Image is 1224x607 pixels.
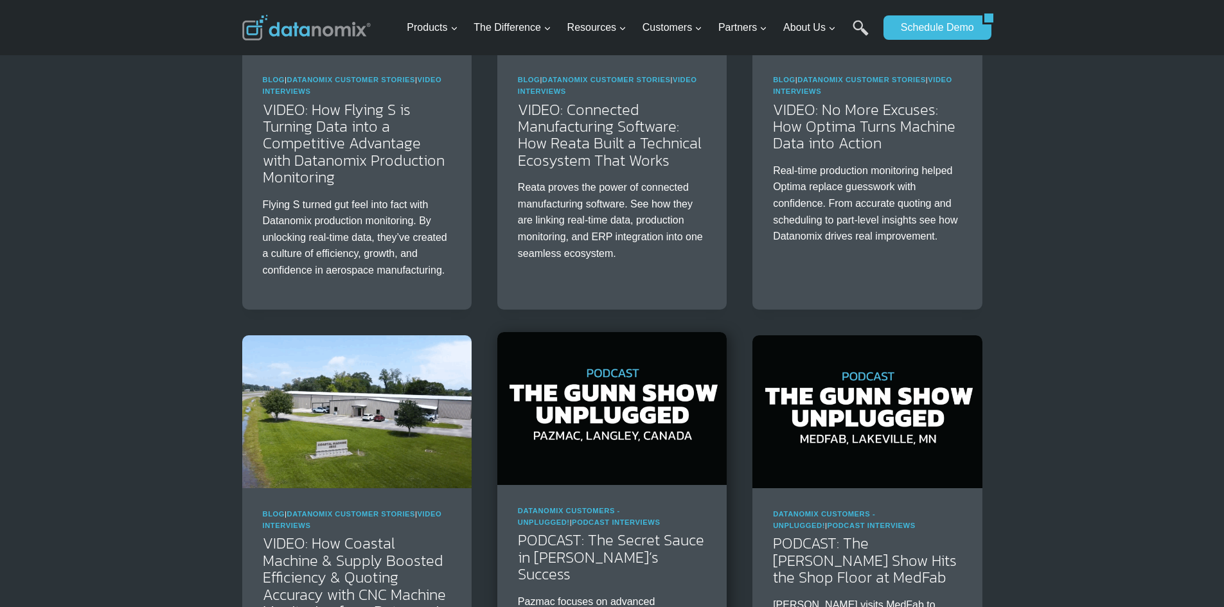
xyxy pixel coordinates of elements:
[773,163,961,245] p: Real-time production monitoring helped Optima replace guesswork with confidence. From accurate qu...
[263,76,285,84] a: Blog
[242,335,472,488] img: Coastal Machine Improves Efficiency & Quotes with Datanomix
[567,19,626,36] span: Resources
[718,19,767,36] span: Partners
[783,19,836,36] span: About Us
[773,76,795,84] a: Blog
[402,7,877,49] nav: Primary Navigation
[518,179,706,261] p: Reata proves the power of connected manufacturing software. See how they are linking real-time da...
[242,15,371,40] img: Datanomix
[853,20,869,49] a: Search
[643,19,702,36] span: Customers
[773,76,952,95] span: | |
[518,98,702,172] a: VIDEO: Connected Manufacturing Software: How Reata Built a Technical Ecosystem That Works
[773,98,955,155] a: VIDEO: No More Excuses: How Optima Turns Machine Data into Action
[263,98,445,189] a: VIDEO: How Flying S is Turning Data into a Competitive Advantage with Datanomix Production Monito...
[518,76,540,84] a: Blog
[263,197,451,279] p: Flying S turned gut feel into fact with Datanomix production monitoring. By unlocking real-time d...
[497,332,727,485] img: Pazmac Get's Unplugged on The Gunn Show Podcast.
[474,19,551,36] span: The Difference
[263,76,442,95] span: | |
[797,76,926,84] a: Datanomix Customer Stories
[407,19,457,36] span: Products
[542,76,671,84] a: Datanomix Customer Stories
[752,335,982,488] img: MedFab Inc. Get's Unplugged on The Gunn Show Podcast.
[518,76,697,95] span: | |
[287,76,416,84] a: Datanomix Customer Stories
[883,15,982,40] a: Schedule Demo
